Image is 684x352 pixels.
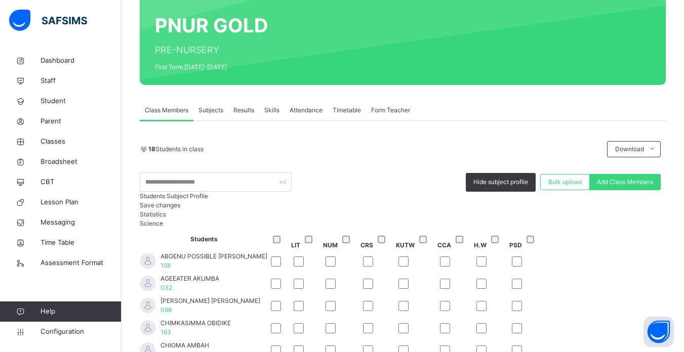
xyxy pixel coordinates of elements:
[198,106,223,115] span: Subjects
[371,106,410,115] span: Form Teacher
[473,178,528,187] span: Hide subject profile
[160,296,260,305] span: [PERSON_NAME] [PERSON_NAME]
[437,241,451,250] span: CCA
[160,284,172,291] span: 032
[140,192,208,200] span: Students Subject Profile
[290,106,323,115] span: Attendance
[145,106,188,115] span: Class Members
[41,177,122,187] span: CBT
[41,197,122,207] span: Lesson Plan
[41,258,122,268] span: Assessment Format
[160,252,267,261] span: ABGENU POSSIBLE [PERSON_NAME]
[41,306,121,317] span: Help
[333,106,361,115] span: Timetable
[41,238,122,248] span: Time Table
[548,178,582,187] span: Bulk upload
[41,157,122,167] span: Broadsheet
[233,106,254,115] span: Results
[9,10,87,31] img: safsims
[160,328,171,336] span: 163
[41,96,122,106] span: Student
[41,56,122,66] span: Dashboard
[140,219,163,227] span: Science
[41,217,122,228] span: Messaging
[148,145,204,154] span: Students in class
[160,306,172,314] span: 098
[140,228,268,250] th: Students
[597,178,653,187] span: Add Class Members
[41,116,122,126] span: Parent
[360,241,373,250] span: CRS
[41,137,122,147] span: Classes
[160,319,231,328] span: CHIMKASIMMA OBIDIKE
[140,210,166,218] span: Statistics
[396,241,415,250] span: KUTW
[615,145,644,154] span: Download
[474,241,487,250] span: H.W
[41,327,121,337] span: Configuration
[509,241,522,250] span: PSD
[148,145,155,153] b: 18
[160,274,219,283] span: AGEEATER AKUMBA
[160,261,171,269] span: 158
[264,106,279,115] span: Skills
[160,341,209,350] span: CHIOMA AMBAH
[643,317,674,347] button: Open asap
[140,201,180,209] span: Save changes
[291,241,300,250] span: LIT
[41,76,122,86] span: Staff
[323,241,338,250] span: NUM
